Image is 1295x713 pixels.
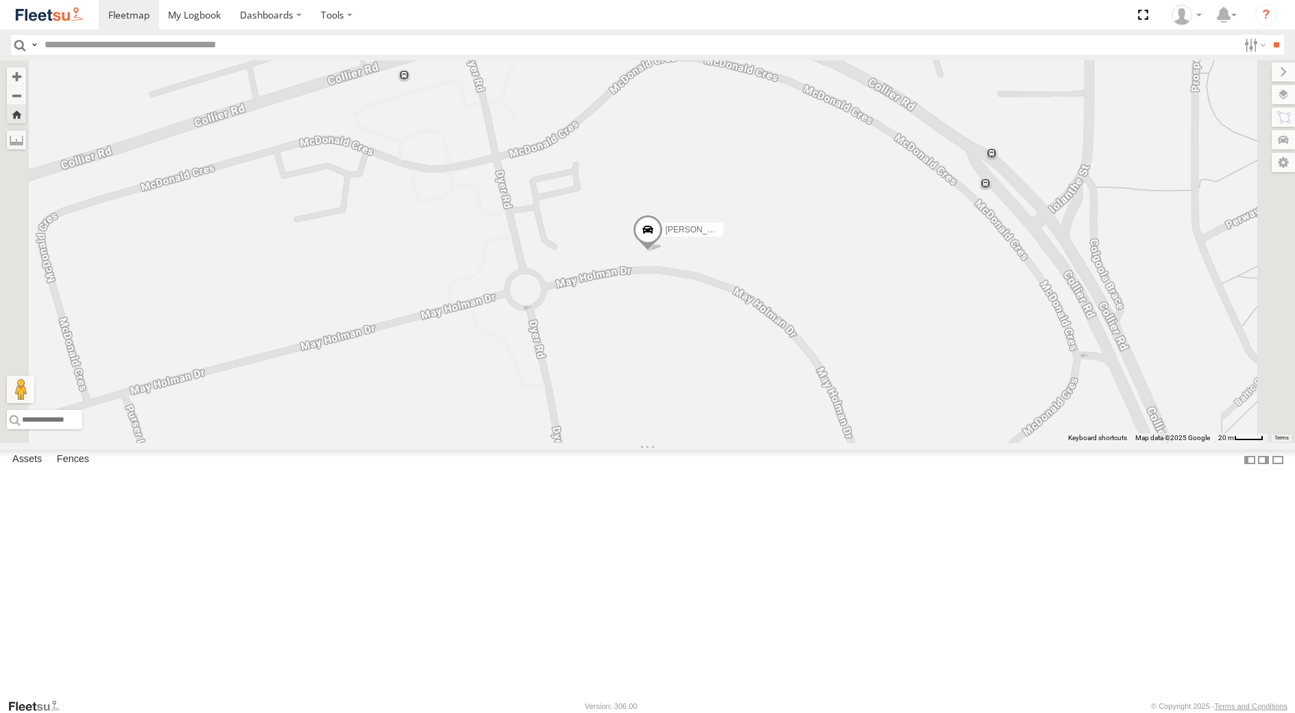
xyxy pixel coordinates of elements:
label: Assets [5,450,49,470]
button: Zoom out [7,86,26,105]
button: Zoom Home [7,105,26,123]
div: Version: 306.00 [585,702,637,710]
a: Visit our Website [8,699,71,713]
div: © Copyright 2025 - [1151,702,1287,710]
label: Map Settings [1272,153,1295,172]
div: TheMaker Systems [1167,5,1207,25]
span: Map data ©2025 Google [1135,434,1210,442]
img: fleetsu-logo-horizontal.svg [14,5,85,24]
i: ? [1255,4,1277,26]
button: Drag Pegman onto the map to open Street View [7,376,34,403]
label: Search Filter Options [1239,35,1268,55]
a: Terms (opens in new tab) [1274,435,1289,441]
label: Fences [50,450,96,470]
span: [PERSON_NAME] - 1IJS864 [665,225,770,234]
span: 20 m [1218,434,1234,442]
label: Search Query [29,35,40,55]
button: Keyboard shortcuts [1068,433,1127,443]
button: Zoom in [7,67,26,86]
label: Hide Summary Table [1271,450,1285,470]
label: Dock Summary Table to the Right [1257,450,1270,470]
button: Map scale: 20 m per 39 pixels [1214,433,1268,443]
a: Terms and Conditions [1215,702,1287,710]
label: Dock Summary Table to the Left [1243,450,1257,470]
label: Measure [7,130,26,149]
